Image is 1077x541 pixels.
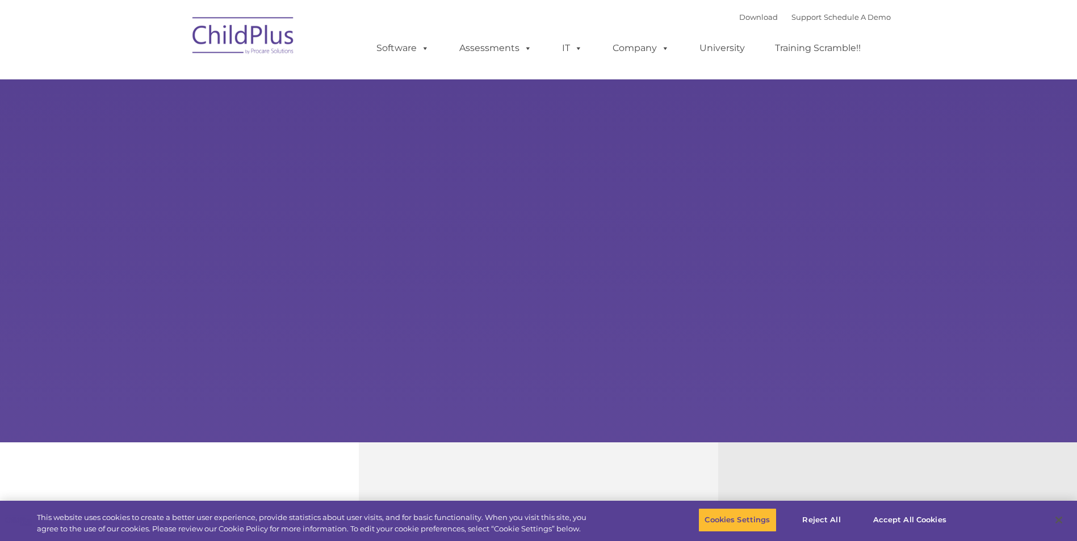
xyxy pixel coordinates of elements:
a: Training Scramble!! [764,37,872,60]
button: Reject All [786,508,857,532]
button: Close [1046,508,1071,532]
a: Assessments [448,37,543,60]
a: Software [365,37,441,60]
img: ChildPlus by Procare Solutions [187,9,300,66]
a: Schedule A Demo [824,12,891,22]
a: IT [551,37,594,60]
font: | [739,12,891,22]
a: Support [791,12,822,22]
a: University [688,37,756,60]
div: This website uses cookies to create a better user experience, provide statistics about user visit... [37,512,592,534]
button: Cookies Settings [698,508,776,532]
button: Accept All Cookies [867,508,953,532]
a: Download [739,12,778,22]
a: Company [601,37,681,60]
